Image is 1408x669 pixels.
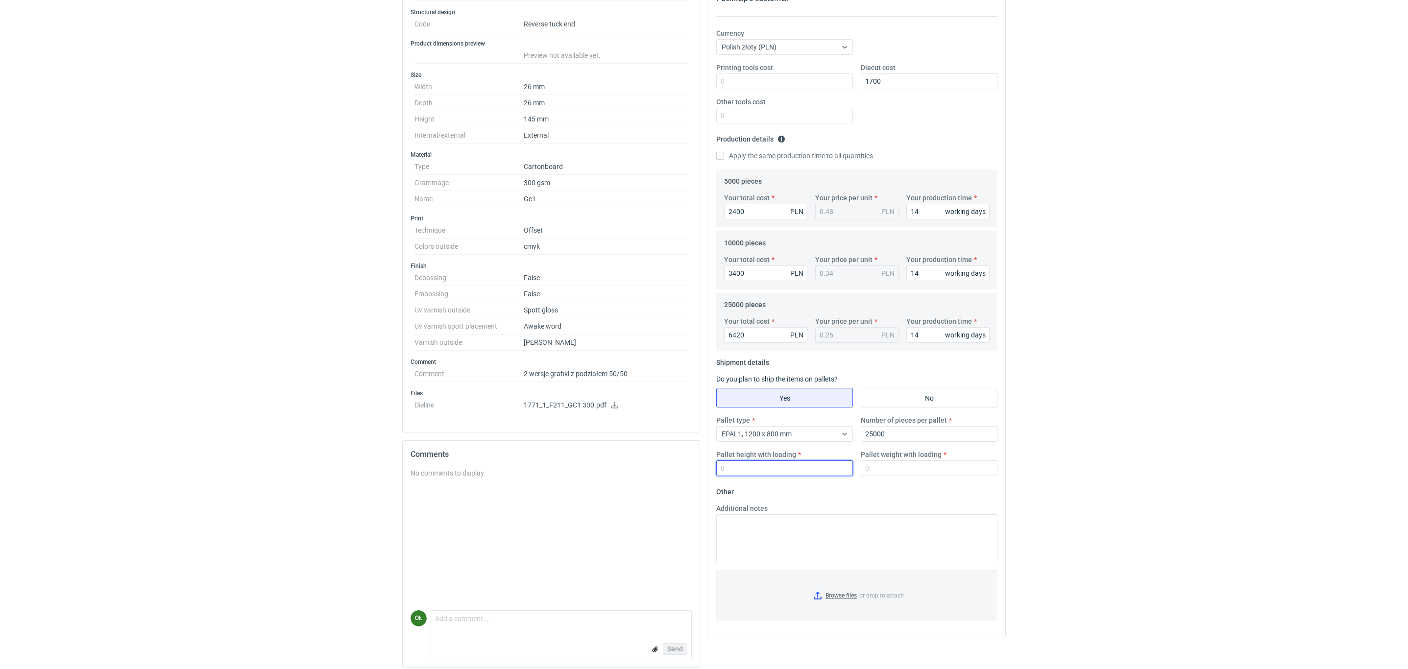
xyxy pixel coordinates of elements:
dt: Code [414,16,524,32]
span: Preview not available yet. [524,51,601,59]
label: Your total cost [724,193,770,203]
dt: Debossing [414,270,524,286]
div: working days [945,207,986,216]
label: Your total cost [724,316,770,326]
label: Diecut cost [861,63,896,72]
dd: Spott gloss [524,302,688,318]
input: 0 [724,327,807,343]
dt: Embossing [414,286,524,302]
dd: [PERSON_NAME] [524,334,688,351]
dd: Awake word [524,318,688,334]
div: No comments to display [411,468,692,478]
div: working days [945,268,986,278]
label: Your total cost [724,255,770,264]
input: 0 [906,265,990,281]
dt: Dieline [414,397,524,417]
div: PLN [790,207,803,216]
label: Your price per unit [815,316,873,326]
input: 0 [724,265,807,281]
label: Your production time [906,193,972,203]
h2: Comments [411,449,692,460]
label: Apply the same production time to all quantities [716,151,873,161]
dt: Name [414,191,524,207]
div: PLN [790,330,803,340]
dd: False [524,270,688,286]
h3: Material [411,151,692,159]
label: Printing tools cost [716,63,773,72]
dd: 26 mm [524,95,688,111]
label: Other tools cost [716,97,766,107]
h3: Print [411,215,692,222]
div: PLN [790,268,803,278]
label: Additional notes [716,503,768,513]
legend: 25000 pieces [724,297,766,309]
dt: Width [414,79,524,95]
dd: Gc1 [524,191,688,207]
input: 0 [861,460,997,476]
span: EPAL1, 1200 x 800 mm [722,430,792,438]
div: PLN [881,268,895,278]
legend: Production details [716,131,785,143]
legend: Other [716,484,734,496]
span: Send [667,645,683,652]
dd: False [524,286,688,302]
dt: Uv varnish spott placement [414,318,524,334]
label: Do you plan to ship the items on pallets? [716,375,838,383]
dd: 300 gsm [524,175,688,191]
h3: Structural design [411,8,692,16]
label: Your production time [906,316,972,326]
dt: Colors outside [414,239,524,255]
label: Pallet weight with loading [861,450,942,459]
label: Your production time [906,255,972,264]
button: Send [663,643,687,655]
span: Polish złoty (PLN) [722,43,777,51]
legend: 10000 pieces [724,235,766,247]
div: PLN [881,207,895,216]
dt: Varnish outside [414,334,524,351]
label: Number of pieces per pallet [861,415,947,425]
dt: Grammage [414,175,524,191]
dd: 145 mm [524,111,688,127]
label: Your price per unit [815,193,873,203]
h3: Product dimensions preview [411,40,692,48]
dt: Technique [414,222,524,239]
dt: Uv varnish outside [414,302,524,318]
p: 1771_1_F211_GC1 300.pdf [524,401,688,410]
input: 0 [716,108,853,123]
h3: Comment [411,358,692,366]
legend: 5000 pieces [724,173,762,185]
h3: Finish [411,262,692,270]
input: 0 [861,73,997,89]
dt: Internal/external [414,127,524,143]
dd: External [524,127,688,143]
input: 0 [906,327,990,343]
h3: Files [411,389,692,397]
div: PLN [881,330,895,340]
dd: 26 mm [524,79,688,95]
dd: Cartonboard [524,159,688,175]
legend: Shipment details [716,355,769,366]
label: No [861,388,997,407]
dd: Offset [524,222,688,239]
input: 0 [724,204,807,219]
div: working days [945,330,986,340]
div: Olga Łopatowicz [411,610,427,626]
dd: cmyk [524,239,688,255]
dd: 2 wersje grafiki z podziałem 50/50 [524,366,688,382]
dt: Depth [414,95,524,111]
label: Your price per unit [815,255,873,264]
dt: Comment [414,366,524,382]
figcaption: OŁ [411,610,427,626]
label: or drop to attach [717,571,997,621]
input: 0 [861,426,997,442]
dt: Type [414,159,524,175]
label: Currency [716,28,744,38]
dd: Reverse tuck end [524,16,688,32]
input: 0 [906,204,990,219]
label: Pallet height with loading [716,450,796,459]
input: 0 [716,460,853,476]
dt: Height [414,111,524,127]
label: Pallet type [716,415,750,425]
h3: Size [411,71,692,79]
input: 0 [716,73,853,89]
